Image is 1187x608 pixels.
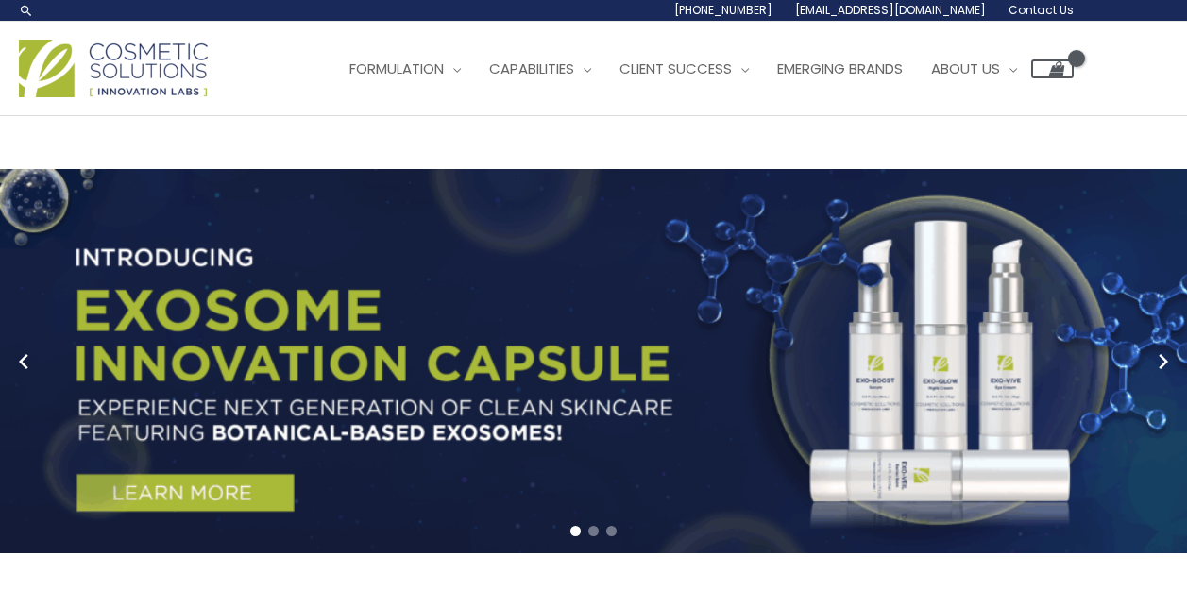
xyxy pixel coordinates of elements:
span: Emerging Brands [777,59,903,78]
span: Capabilities [489,59,574,78]
span: Go to slide 1 [570,526,581,536]
a: Client Success [605,41,763,97]
span: [PHONE_NUMBER] [674,2,772,18]
a: Formulation [335,41,475,97]
a: Capabilities [475,41,605,97]
img: Cosmetic Solutions Logo [19,40,208,97]
span: Formulation [349,59,444,78]
span: Client Success [619,59,732,78]
a: View Shopping Cart, empty [1031,59,1074,78]
span: Contact Us [1009,2,1074,18]
span: About Us [931,59,1000,78]
button: Previous slide [9,347,38,376]
a: Emerging Brands [763,41,917,97]
span: Go to slide 2 [588,526,599,536]
nav: Site Navigation [321,41,1074,97]
a: Search icon link [19,3,34,18]
span: [EMAIL_ADDRESS][DOMAIN_NAME] [795,2,986,18]
a: About Us [917,41,1031,97]
span: Go to slide 3 [606,526,617,536]
button: Next slide [1149,347,1178,376]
